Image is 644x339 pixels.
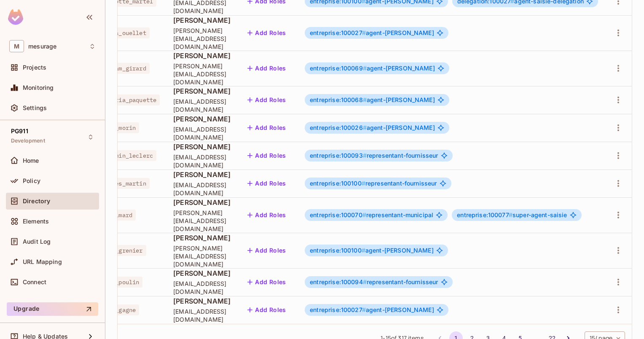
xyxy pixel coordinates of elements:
[310,97,435,103] span: agent-[PERSON_NAME]
[173,51,231,60] span: [PERSON_NAME]
[310,124,367,131] span: entreprise:100026
[310,180,365,187] span: entreprise:100100
[244,62,290,75] button: Add Roles
[362,247,365,254] span: #
[363,96,367,103] span: #
[23,279,46,285] span: Connect
[310,278,367,285] span: entreprise:100094
[173,62,231,86] span: [PERSON_NAME][EMAIL_ADDRESS][DOMAIN_NAME]
[173,125,231,141] span: [EMAIL_ADDRESS][DOMAIN_NAME]
[362,306,366,313] span: #
[310,211,366,218] span: entreprise:100070
[310,152,367,159] span: entreprise:100093
[310,279,438,285] span: representant-fournisseur
[173,244,231,268] span: [PERSON_NAME][EMAIL_ADDRESS][DOMAIN_NAME]
[173,170,231,179] span: [PERSON_NAME]
[310,152,438,159] span: representant-fournisseur
[363,124,367,131] span: #
[173,198,231,207] span: [PERSON_NAME]
[310,247,434,254] span: agent-[PERSON_NAME]
[173,233,231,242] span: [PERSON_NAME]
[23,238,51,245] span: Audit Log
[23,198,50,204] span: Directory
[173,16,231,25] span: [PERSON_NAME]
[310,29,366,36] span: entreprise:100027
[173,280,231,296] span: [EMAIL_ADDRESS][DOMAIN_NAME]
[11,128,28,135] span: PG911
[173,142,231,151] span: [PERSON_NAME]
[23,157,39,164] span: Home
[9,40,24,52] span: M
[173,27,231,51] span: [PERSON_NAME][EMAIL_ADDRESS][DOMAIN_NAME]
[173,114,231,124] span: [PERSON_NAME]
[173,269,231,278] span: [PERSON_NAME]
[11,137,45,144] span: Development
[310,247,365,254] span: entreprise:100100
[173,296,231,306] span: [PERSON_NAME]
[310,306,366,313] span: entreprise:100027
[310,307,434,313] span: agent-[PERSON_NAME]
[244,93,290,107] button: Add Roles
[23,178,40,184] span: Policy
[8,9,23,25] img: SReyMgAAAABJRU5ErkJggg==
[363,278,367,285] span: #
[173,181,231,197] span: [EMAIL_ADDRESS][DOMAIN_NAME]
[173,153,231,169] span: [EMAIL_ADDRESS][DOMAIN_NAME]
[362,29,366,36] span: #
[23,64,46,71] span: Projects
[457,212,567,218] span: super-agent-saisie
[363,65,367,72] span: #
[23,218,49,225] span: Elements
[81,150,156,161] span: pes@benjamin_leclerc
[363,152,367,159] span: #
[173,209,231,233] span: [PERSON_NAME][EMAIL_ADDRESS][DOMAIN_NAME]
[310,124,435,131] span: agent-[PERSON_NAME]
[173,307,231,323] span: [EMAIL_ADDRESS][DOMAIN_NAME]
[23,105,47,111] span: Settings
[244,275,290,289] button: Add Roles
[81,94,160,105] span: pes@victoria_paquette
[173,97,231,113] span: [EMAIL_ADDRESS][DOMAIN_NAME]
[362,211,366,218] span: #
[23,258,62,265] span: URL Mapping
[310,212,433,218] span: representant-municipal
[173,86,231,96] span: [PERSON_NAME]
[244,121,290,135] button: Add Roles
[509,211,513,218] span: #
[244,26,290,40] button: Add Roles
[310,30,434,36] span: agent-[PERSON_NAME]
[310,180,437,187] span: representant-fournisseur
[244,303,290,317] button: Add Roles
[244,149,290,162] button: Add Roles
[310,96,367,103] span: entreprise:100068
[244,244,290,257] button: Add Roles
[23,84,54,91] span: Monitoring
[7,302,98,316] button: Upgrade
[362,180,365,187] span: #
[457,211,513,218] span: entreprise:100077
[310,65,367,72] span: entreprise:100069
[244,177,290,190] button: Add Roles
[244,208,290,222] button: Add Roles
[310,65,435,72] span: agent-[PERSON_NAME]
[28,43,56,50] span: Workspace: mesurage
